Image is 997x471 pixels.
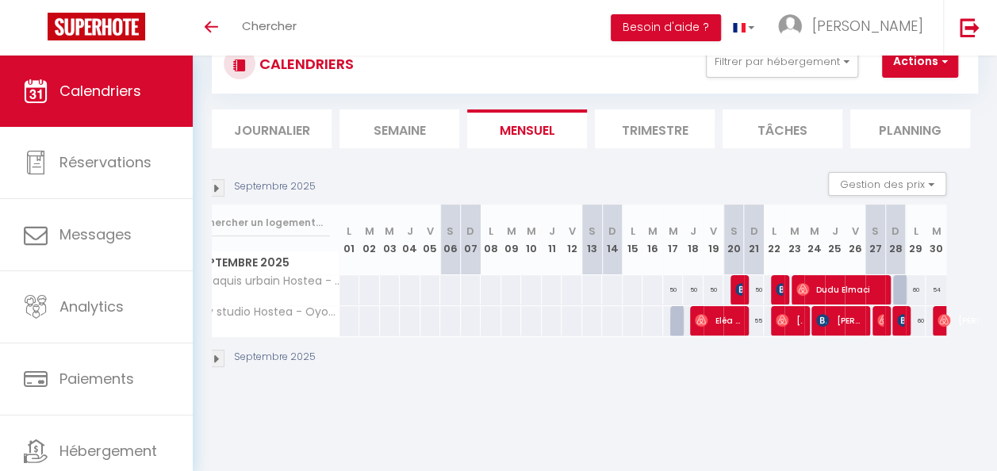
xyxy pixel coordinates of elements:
[744,306,765,335] div: 55
[778,14,802,38] img: ...
[183,306,342,318] span: Cosy studio Hostea - Oyonnax
[764,205,784,275] th: 22
[730,224,738,239] abbr: S
[527,224,536,239] abbr: M
[850,109,970,148] li: Planning
[630,224,635,239] abbr: L
[365,224,374,239] abbr: M
[735,274,742,304] span: [PERSON_NAME]
[663,275,684,304] div: 50
[181,251,339,274] span: Septembre 2025
[828,172,946,196] button: Gestion des prix
[744,205,765,275] th: 21
[427,224,434,239] abbr: V
[400,205,420,275] th: 04
[810,224,819,239] abbr: M
[602,205,623,275] th: 14
[420,205,441,275] th: 05
[506,224,516,239] abbr: M
[589,224,596,239] abbr: S
[796,274,882,304] span: Dudu Elmaci
[242,17,297,34] span: Chercher
[623,205,643,275] th: 15
[467,109,587,148] li: Mensuel
[542,205,562,275] th: 11
[897,305,903,335] span: [PERSON_NAME]
[380,205,401,275] th: 03
[234,179,316,194] p: Septembre 2025
[407,224,413,239] abbr: J
[852,224,859,239] abbr: V
[710,224,717,239] abbr: V
[642,205,663,275] th: 16
[906,306,926,335] div: 60
[59,224,132,244] span: Messages
[825,205,846,275] th: 25
[790,224,800,239] abbr: M
[501,205,522,275] th: 09
[611,14,721,41] button: Besoin d'aide ?
[669,224,678,239] abbr: M
[706,46,858,78] button: Filtrer par hébergement
[744,275,765,304] div: 50
[865,205,886,275] th: 27
[466,224,474,239] abbr: D
[877,305,884,335] span: [PERSON_NAME]
[59,297,124,316] span: Analytics
[832,224,838,239] abbr: J
[255,46,354,82] h3: CALENDRIERS
[59,369,134,389] span: Paiements
[521,205,542,275] th: 10
[548,224,554,239] abbr: J
[914,224,918,239] abbr: L
[461,205,481,275] th: 07
[960,17,980,37] img: logout
[695,305,741,335] span: Eléa Et Idir [PERSON_NAME]
[882,46,958,78] button: Actions
[885,205,906,275] th: 28
[772,224,777,239] abbr: L
[926,205,946,275] th: 30
[481,205,501,275] th: 08
[776,274,782,304] span: [PERSON_NAME]
[723,205,744,275] th: 20
[212,109,332,148] li: Journalier
[931,224,941,239] abbr: M
[804,205,825,275] th: 24
[347,224,351,239] abbr: L
[359,205,380,275] th: 02
[59,441,157,461] span: Hébergement
[339,205,360,275] th: 01
[608,224,616,239] abbr: D
[690,224,696,239] abbr: J
[339,109,459,148] li: Semaine
[926,275,946,304] div: 54
[59,81,141,101] span: Calendriers
[723,109,842,148] li: Tâches
[784,205,805,275] th: 23
[385,224,394,239] abbr: M
[683,275,704,304] div: 50
[183,275,342,287] span: Le maquis urbain Hostea - [GEOGRAPHIC_DATA]
[234,350,316,365] p: Septembre 2025
[906,275,926,304] div: 60
[440,205,461,275] th: 06
[683,205,704,275] th: 18
[892,224,899,239] abbr: D
[59,152,151,172] span: Réservations
[704,205,724,275] th: 19
[872,224,879,239] abbr: S
[489,224,493,239] abbr: L
[663,205,684,275] th: 17
[776,305,802,335] span: [PERSON_NAME]
[568,224,575,239] abbr: V
[447,224,454,239] abbr: S
[704,275,724,304] div: 50
[562,205,582,275] th: 12
[906,205,926,275] th: 29
[595,109,715,148] li: Trimestre
[48,13,145,40] img: Super Booking
[812,16,923,36] span: [PERSON_NAME]
[190,209,330,237] input: Rechercher un logement...
[845,205,865,275] th: 26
